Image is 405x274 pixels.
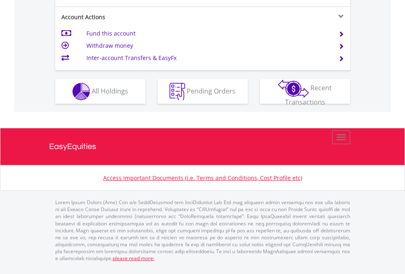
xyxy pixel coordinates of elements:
[103,174,302,182] a: Access Important Documents (i.e. Terms and Conditions, Cost Profile etc)
[86,52,328,64] td: Inter-account Transfers & EasyFx
[113,255,154,262] a: please read more:
[278,80,309,98] img: transactions-zar-wht.png
[49,128,356,165] a: EasyEquities
[260,79,350,104] button: Recent Transactions
[55,79,145,104] button: All Holdings
[187,86,235,95] span: Pending Orders
[158,79,248,104] button: Pending Orders
[72,83,90,100] img: holdings-wht.png
[86,27,328,40] td: Fund this account
[170,83,185,100] img: pending_instructions-wht.png
[86,40,328,52] td: Withdraw money
[92,86,128,95] span: All Holdings
[55,13,203,21] div: Account Actions
[55,199,350,262] p: Lorem Ipsum Dolors (Ame) Con a/e SeddOeiusmod tem InciDiduntut Lab Etd mag aliquaen admin veniamq...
